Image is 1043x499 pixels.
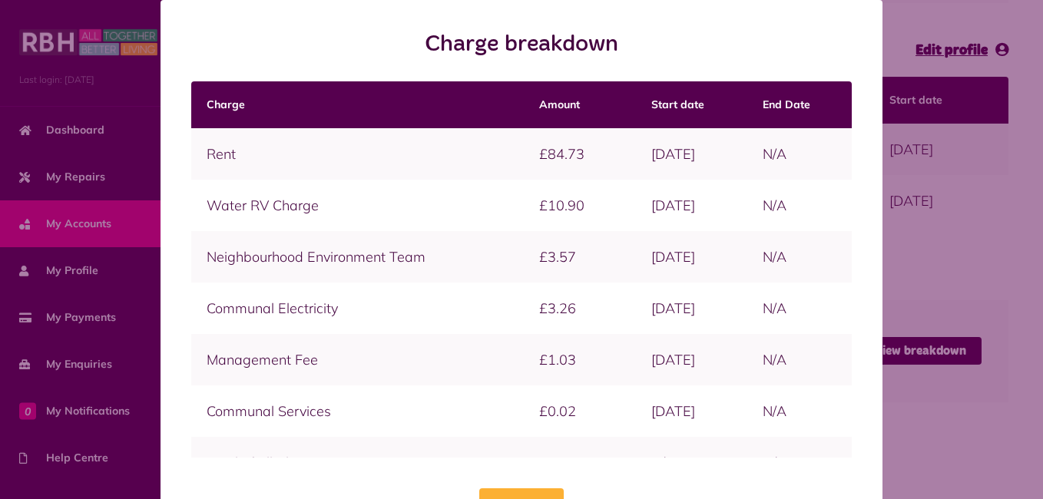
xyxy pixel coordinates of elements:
[636,180,747,231] td: [DATE]
[191,180,524,231] td: Water RV Charge
[747,231,852,283] td: N/A
[747,283,852,334] td: N/A
[524,283,636,334] td: £3.26
[636,385,747,437] td: [DATE]
[636,334,747,385] td: [DATE]
[524,385,636,437] td: £0.02
[747,334,852,385] td: N/A
[636,437,747,488] td: N/A
[524,437,636,488] td: £103.51
[191,334,524,385] td: Management Fee
[747,81,852,128] th: End Date
[191,437,524,488] td: Total of all Charges
[191,385,524,437] td: Communal Services
[191,283,524,334] td: Communal Electricity
[191,231,524,283] td: Neighbourhood Environment Team
[524,334,636,385] td: £1.03
[636,128,747,180] td: [DATE]
[636,231,747,283] td: [DATE]
[747,385,852,437] td: N/A
[524,81,636,128] th: Amount
[747,180,852,231] td: N/A
[636,283,747,334] td: [DATE]
[636,81,747,128] th: Start date
[747,128,852,180] td: N/A
[524,180,636,231] td: £10.90
[524,231,636,283] td: £3.57
[747,437,852,488] td: N/A
[191,31,852,58] h2: Charge breakdown
[191,81,524,128] th: Charge
[191,128,524,180] td: Rent
[524,128,636,180] td: £84.73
